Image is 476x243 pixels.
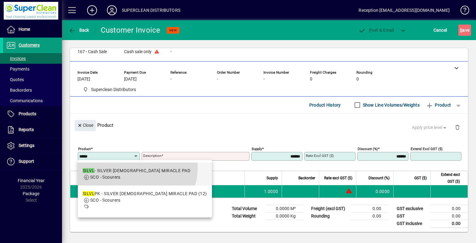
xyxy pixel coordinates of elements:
mat-label: Extend excl GST ($) [411,146,443,151]
td: 0.00 [431,220,468,227]
span: Settings [19,143,34,148]
td: 0.0000 [356,185,393,198]
span: Superclean Distributors [91,86,136,93]
span: ave [460,25,469,35]
span: Invoices [6,56,26,61]
a: Support [3,154,62,169]
a: Quotes [3,74,62,85]
span: - [217,77,218,82]
span: NEW [169,28,177,32]
td: Rounding [308,212,351,220]
em: SILVL [83,191,95,196]
span: Support [19,159,34,164]
span: Superclean Distributors [81,86,139,94]
mat-label: Discount (%) [358,146,378,151]
span: Communications [6,98,43,103]
span: Customers [19,43,40,48]
span: 0 [356,77,359,82]
span: Home [19,27,30,32]
span: 1.0000 [264,188,278,195]
span: Products [19,111,36,116]
td: 0.0000 M³ [266,205,303,212]
span: Package [23,191,39,196]
span: Quotes [6,77,24,82]
app-page-header-button: Close [73,122,97,128]
td: Freight (excl GST) [308,205,351,212]
div: Reception [EMAIL_ADDRESS][DOMAIN_NAME] [359,5,450,15]
app-page-header-button: Back [62,25,96,36]
td: GST [394,212,431,220]
mat-option: SILVL - SILVER LADY MIRACLE PAD [78,163,212,186]
button: Add [82,5,102,16]
span: P [369,28,372,33]
span: SCO - Scourers [90,175,121,180]
span: - [170,49,172,54]
td: Total Weight [229,212,266,220]
span: Close [77,120,93,131]
div: SUPERCLEAN DISTRIBUTORS [122,5,180,15]
span: Financial Year [18,178,45,183]
a: Communications [3,95,62,106]
span: Payments [6,66,29,71]
span: Backorders [6,88,32,93]
span: Cancel [434,25,447,35]
div: - SILVER [DEMOGRAPHIC_DATA] MIRACLE PAD [83,167,190,174]
mat-label: Product [78,146,91,151]
span: Rate excl GST ($) [324,175,352,181]
span: - [170,77,172,82]
span: [DATE] [77,77,90,82]
span: Cash sale only [124,49,152,54]
em: SILVL [83,168,95,173]
button: Product History [307,99,343,111]
button: Profile [102,5,122,16]
span: [DATE] [124,77,137,82]
button: Back [67,25,91,36]
label: Show Line Volumes/Weights [362,102,420,108]
span: Extend excl GST ($) [434,171,460,185]
span: 167 - Cash Sale [77,49,107,54]
button: Apply price level [409,122,450,133]
span: GST ($) [414,175,427,181]
button: Cancel [432,25,449,36]
div: PK - SILVER [DEMOGRAPHIC_DATA] MIRACLE PAD (12) [83,190,207,197]
app-page-header-button: Delete [450,124,465,130]
button: Delete [450,120,465,135]
span: Back [68,28,89,33]
button: Save [458,25,471,36]
a: Invoices [3,53,62,64]
a: Home [3,22,62,37]
a: Knowledge Base [456,1,468,21]
a: Products [3,106,62,122]
span: Reports [19,127,34,132]
td: Total Volume [229,205,266,212]
div: Product [70,114,468,136]
a: Payments [3,64,62,74]
span: - [263,77,265,82]
a: Reports [3,122,62,138]
span: ost & Email [358,28,394,33]
button: Post & Email [355,25,397,36]
mat-label: Description [143,154,161,158]
span: Discount (%) [368,175,390,181]
a: Backorders [3,85,62,95]
a: Settings [3,138,62,154]
div: Customer Invoice [101,25,161,35]
span: 0 [310,77,312,82]
td: GST exclusive [394,205,431,212]
mat-option: SILVLPK - SILVER LADY MIRACLE PAD (12) [78,186,212,215]
mat-label: Rate excl GST ($) [306,154,334,158]
span: SCO - Scourers [90,198,121,203]
td: GST inclusive [394,220,431,227]
button: Close [75,120,96,131]
span: Apply price level [412,124,448,131]
td: 0.00 [351,205,389,212]
mat-label: Supply [252,146,262,151]
td: 0.00 [351,212,389,220]
span: Supply [267,175,278,181]
td: 0.00 [431,212,468,220]
td: 0.00 [431,205,468,212]
span: S [460,28,462,33]
span: Product History [309,100,341,110]
span: Backorder [298,175,315,181]
td: 0.0000 Kg [266,212,303,220]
